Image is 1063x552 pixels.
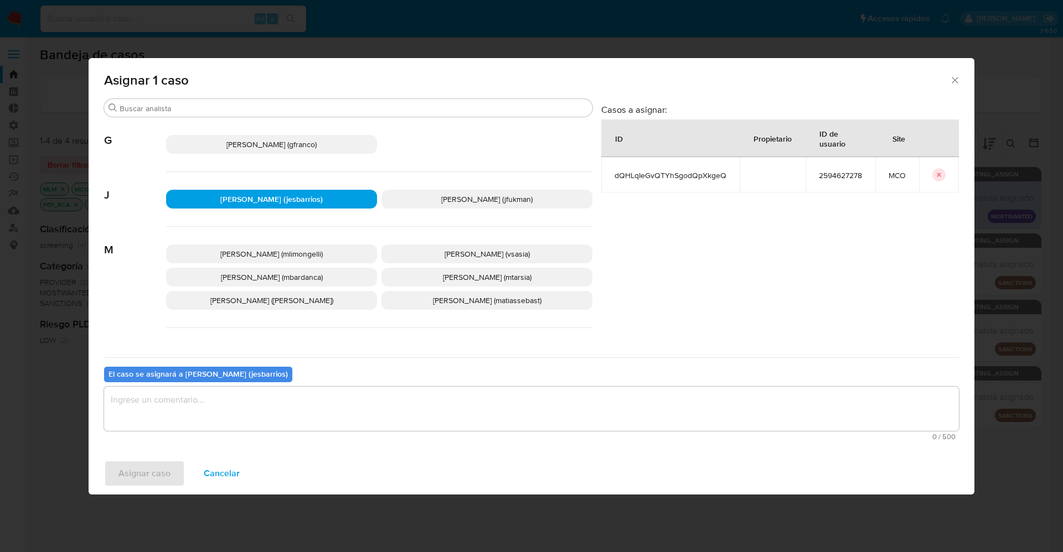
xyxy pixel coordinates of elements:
[120,103,588,113] input: Buscar analista
[381,291,592,310] div: [PERSON_NAME] (matiassebast)
[166,135,377,154] div: [PERSON_NAME] (gfranco)
[615,170,726,180] span: dQHLqIeGvQTYhSgodQpXkgeQ
[601,104,959,115] h3: Casos a asignar:
[443,272,531,283] span: [PERSON_NAME] (mtarsia)
[433,295,541,306] span: [PERSON_NAME] (matiassebast)
[104,172,166,202] span: J
[210,295,333,306] span: [PERSON_NAME] ([PERSON_NAME])
[104,227,166,257] span: M
[204,461,240,486] span: Cancelar
[166,291,377,310] div: [PERSON_NAME] ([PERSON_NAME])
[602,125,636,152] div: ID
[107,433,956,440] span: Máximo 500 caracteres
[104,328,166,358] span: N
[889,170,906,180] span: MCO
[879,125,918,152] div: Site
[806,120,875,157] div: ID de usuario
[740,125,805,152] div: Propietario
[381,268,592,287] div: [PERSON_NAME] (mtarsia)
[441,194,533,205] span: [PERSON_NAME] (jfukman)
[166,190,377,209] div: [PERSON_NAME] (jesbarrios)
[109,103,117,112] button: Buscar
[89,58,974,494] div: assign-modal
[226,139,317,150] span: [PERSON_NAME] (gfranco)
[166,244,377,263] div: [PERSON_NAME] (mlimongelli)
[381,190,592,209] div: [PERSON_NAME] (jfukman)
[950,75,959,85] button: Cerrar ventana
[819,170,862,180] span: 2594627278
[189,460,254,487] button: Cancelar
[932,168,946,181] button: icon-button
[166,268,377,287] div: [PERSON_NAME] (mbardanca)
[221,272,323,283] span: [PERSON_NAME] (mbardanca)
[220,194,323,205] span: [PERSON_NAME] (jesbarrios)
[445,248,530,259] span: [PERSON_NAME] (vsasia)
[381,244,592,263] div: [PERSON_NAME] (vsasia)
[104,117,166,147] span: G
[220,248,323,259] span: [PERSON_NAME] (mlimongelli)
[104,74,950,87] span: Asignar 1 caso
[109,368,288,379] b: El caso se asignará a [PERSON_NAME] (jesbarrios)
